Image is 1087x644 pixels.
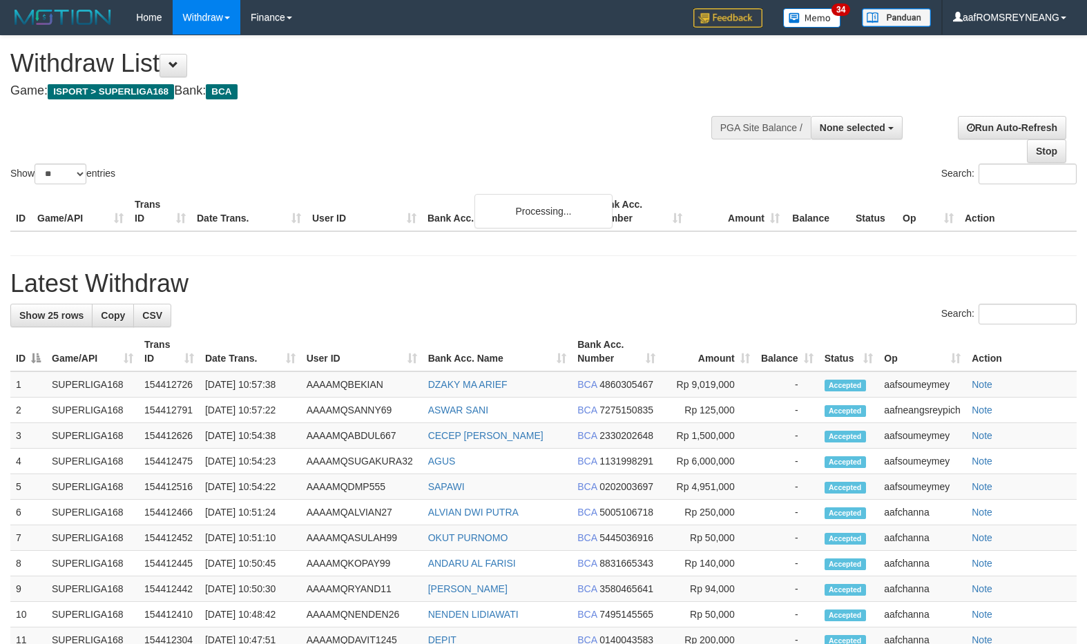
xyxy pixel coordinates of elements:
[577,379,597,390] span: BCA
[756,602,819,627] td: -
[200,449,301,474] td: [DATE] 10:54:23
[10,270,1077,297] h1: Latest Withdraw
[46,371,139,398] td: SUPERLIGA168
[129,192,191,231] th: Trans ID
[301,602,423,627] td: AAAAMQNENDEN26
[301,371,423,398] td: AAAAMQBEKIAN
[577,532,597,543] span: BCA
[10,449,46,474] td: 4
[972,430,992,441] a: Note
[756,371,819,398] td: -
[756,332,819,371] th: Balance: activate to sort column ascending
[206,84,237,99] span: BCA
[200,398,301,423] td: [DATE] 10:57:22
[756,423,819,449] td: -
[878,398,966,423] td: aafneangsreypich
[825,584,866,596] span: Accepted
[756,551,819,576] td: -
[878,500,966,525] td: aafchanna
[693,8,762,28] img: Feedback.jpg
[577,507,597,518] span: BCA
[599,583,653,594] span: Copy 3580465641 to clipboard
[35,164,86,184] select: Showentries
[599,481,653,492] span: Copy 0202003697 to clipboard
[200,332,301,371] th: Date Trans.: activate to sort column ascending
[862,8,931,27] img: panduan.png
[428,404,488,416] a: ASWAR SANI
[878,576,966,602] td: aafchanna
[661,332,756,371] th: Amount: activate to sort column ascending
[941,304,1077,324] label: Search:
[825,507,866,519] span: Accepted
[811,116,903,139] button: None selected
[825,533,866,545] span: Accepted
[10,602,46,627] td: 10
[661,576,756,602] td: Rp 94,000
[878,449,966,474] td: aafsoumeymey
[756,525,819,551] td: -
[10,332,46,371] th: ID: activate to sort column descending
[661,551,756,576] td: Rp 140,000
[756,500,819,525] td: -
[428,532,508,543] a: OKUT PURNOMO
[572,332,661,371] th: Bank Acc. Number: activate to sort column ascending
[200,423,301,449] td: [DATE] 10:54:38
[139,576,200,602] td: 154412442
[599,507,653,518] span: Copy 5005106718 to clipboard
[46,525,139,551] td: SUPERLIGA168
[428,583,508,594] a: [PERSON_NAME]
[10,474,46,500] td: 5
[301,398,423,423] td: AAAAMQSANNY69
[825,431,866,442] span: Accepted
[10,500,46,525] td: 6
[972,507,992,518] a: Note
[301,474,423,500] td: AAAAMQDMP555
[577,609,597,620] span: BCA
[301,576,423,602] td: AAAAMQRYAND11
[599,558,653,569] span: Copy 8831665343 to clipboard
[972,481,992,492] a: Note
[301,500,423,525] td: AAAAMQALVIAN27
[1027,139,1066,163] a: Stop
[825,405,866,417] span: Accepted
[428,481,465,492] a: SAPAWI
[756,474,819,500] td: -
[825,609,866,621] span: Accepted
[46,602,139,627] td: SUPERLIGA168
[142,310,162,321] span: CSV
[966,332,1077,371] th: Action
[32,192,129,231] th: Game/API
[831,3,850,16] span: 34
[200,500,301,525] td: [DATE] 10:51:24
[979,304,1077,324] input: Search:
[139,551,200,576] td: 154412445
[422,192,590,231] th: Bank Acc. Name
[878,332,966,371] th: Op: activate to sort column ascending
[10,304,93,327] a: Show 25 rows
[599,430,653,441] span: Copy 2330202648 to clipboard
[825,558,866,570] span: Accepted
[785,192,850,231] th: Balance
[878,525,966,551] td: aafchanna
[46,423,139,449] td: SUPERLIGA168
[825,456,866,468] span: Accepted
[92,304,134,327] a: Copy
[820,122,885,133] span: None selected
[972,609,992,620] a: Note
[850,192,897,231] th: Status
[46,398,139,423] td: SUPERLIGA168
[423,332,573,371] th: Bank Acc. Name: activate to sort column ascending
[577,583,597,594] span: BCA
[139,602,200,627] td: 154412410
[139,449,200,474] td: 154412475
[941,164,1077,184] label: Search:
[688,192,785,231] th: Amount
[191,192,307,231] th: Date Trans.
[972,532,992,543] a: Note
[200,525,301,551] td: [DATE] 10:51:10
[979,164,1077,184] input: Search:
[200,474,301,500] td: [DATE] 10:54:22
[577,430,597,441] span: BCA
[661,500,756,525] td: Rp 250,000
[661,371,756,398] td: Rp 9,019,000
